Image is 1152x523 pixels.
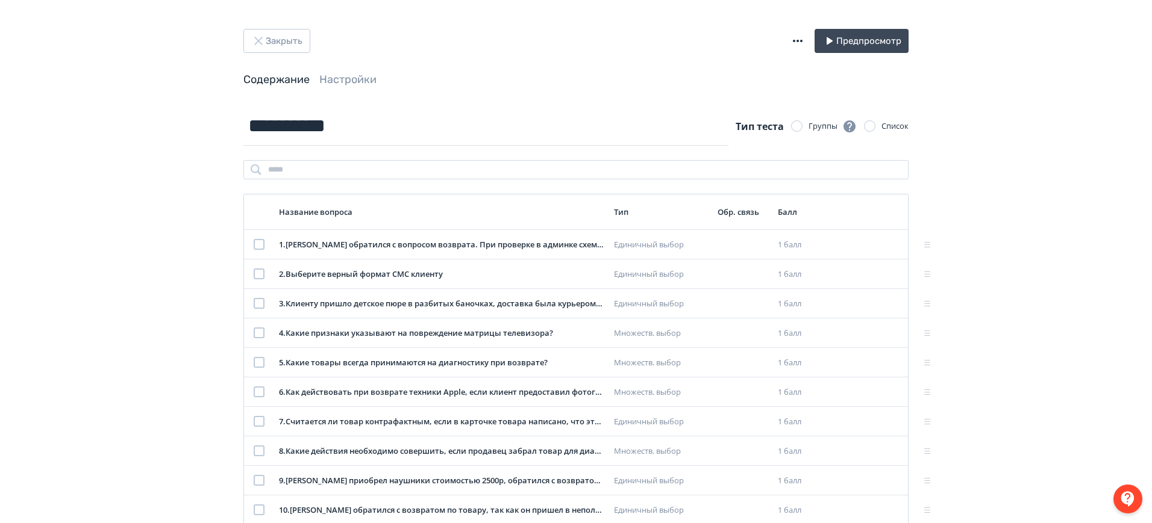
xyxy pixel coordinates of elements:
div: 1 балл [778,445,822,457]
div: Единичный выбор [614,416,708,428]
div: Множеств. выбор [614,386,708,398]
div: Единичный выбор [614,268,708,280]
div: Множеств. выбор [614,445,708,457]
div: 1 балл [778,504,822,516]
div: Балл [778,206,822,217]
div: 1 . [PERSON_NAME] обратился с вопросом возврата. При проверке в админке схемы продажи вы видите, ... [279,239,604,251]
div: 8 . Какие действия необходимо совершить, если продавец забрал товар для диагностики с ПВЗ? [279,445,604,457]
a: Настройки [319,73,377,86]
div: 1 балл [778,298,822,310]
a: Содержание [243,73,310,86]
div: 1 балл [778,475,822,487]
div: 1 балл [778,357,822,369]
div: 3 . Клиенту пришло детское пюре в разбитых баночках, доставка была курьером. Продавец ООО «Магнит... [279,298,604,310]
button: Закрыть [243,29,310,53]
div: Единичный выбор [614,298,708,310]
button: Предпросмотр [815,29,909,53]
div: 1 балл [778,327,822,339]
span: Тип теста [736,120,784,133]
div: 10 . [PERSON_NAME] обратился с возвратом по товару, так как он пришел в неполной комплектации. Ка... [279,504,604,516]
div: Единичный выбор [614,504,708,516]
div: Единичный выбор [614,239,708,251]
div: Множеств. выбор [614,357,708,369]
div: Обр. связь [718,206,768,217]
div: 6 . Как действовать при возврате техники Apple, если клиент предоставил фотографии товара? Возвра... [279,386,604,398]
div: 1 балл [778,386,822,398]
div: 2 . Выберите верный формат СМС клиенту [279,268,604,280]
div: Группы [809,119,857,134]
div: 4 . Какие признаки указывают на повреждение матрицы телевизора? [279,327,604,339]
div: Список [881,120,909,132]
div: 9 . [PERSON_NAME] приобрел наушники стоимостью 2500р, обратился с возвратом спустя 2,5г после пол... [279,475,604,487]
div: Единичный выбор [614,475,708,487]
div: Множеств. выбор [614,327,708,339]
div: 5 . Какие товары всегда принимаются на диагностику при возврате? [279,357,604,369]
div: Название вопроса [279,206,604,217]
div: 1 балл [778,416,822,428]
div: 1 балл [778,239,822,251]
div: 7 . Считается ли товар контрафактным, если в карточке товара написано, что это реплика? [279,416,604,428]
div: 1 балл [778,268,822,280]
div: Тип [614,206,708,217]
